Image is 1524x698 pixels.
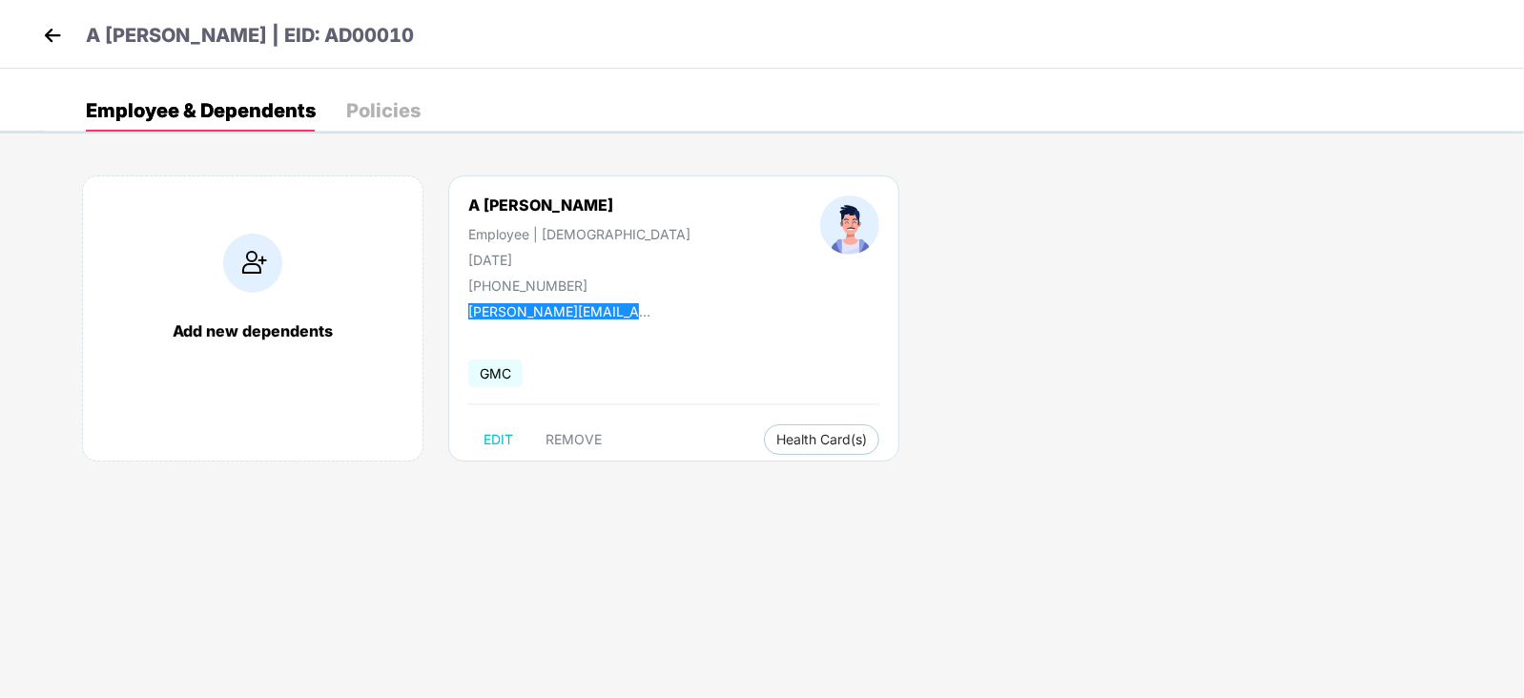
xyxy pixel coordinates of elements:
div: [PHONE_NUMBER] [468,277,690,294]
img: addIcon [223,234,282,293]
span: GMC [468,359,523,387]
button: Health Card(s) [764,424,879,455]
div: Policies [346,101,421,120]
div: Employee | [DEMOGRAPHIC_DATA] [468,226,690,242]
img: back [38,21,67,50]
p: A [PERSON_NAME] | EID: AD00010 [86,21,414,51]
div: [PERSON_NAME][EMAIL_ADDRESS][DOMAIN_NAME] [468,303,659,319]
span: Health Card(s) [776,435,867,444]
img: profileImage [820,195,879,255]
button: EDIT [468,424,528,455]
div: Add new dependents [102,321,403,340]
span: REMOVE [546,432,602,447]
div: A [PERSON_NAME] [468,195,613,215]
div: [DATE] [468,252,690,268]
span: EDIT [484,432,513,447]
div: Employee & Dependents [86,101,316,120]
button: REMOVE [530,424,617,455]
